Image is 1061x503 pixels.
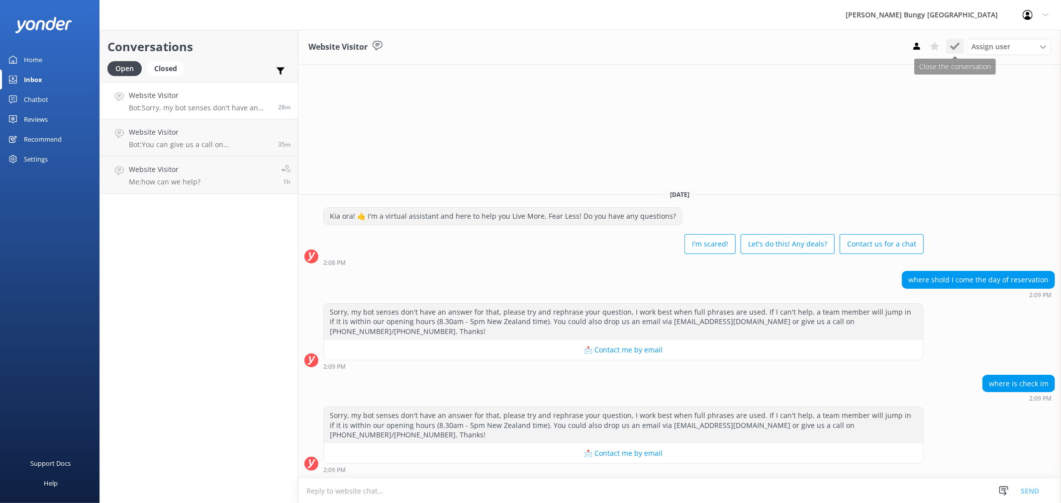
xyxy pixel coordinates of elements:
div: Aug 25 2025 02:09pm (UTC +12:00) Pacific/Auckland [982,395,1055,402]
div: Support Docs [31,453,71,473]
img: yonder-white-logo.png [15,17,72,33]
strong: 2:09 PM [1029,292,1052,298]
a: Website VisitorBot:Sorry, my bot senses don't have an answer for that, please try and rephrase yo... [100,82,298,119]
h2: Conversations [107,37,290,56]
div: Sorry, my bot senses don't have an answer for that, please try and rephrase your question, I work... [324,407,923,443]
div: where shold I come the day of reservation [902,271,1055,288]
span: Assign user [971,41,1010,52]
span: Aug 25 2025 02:09pm (UTC +12:00) Pacific/Auckland [278,103,290,111]
a: Open [107,63,147,74]
div: Sorry, my bot senses don't have an answer for that, please try and rephrase your question, I work... [324,304,923,340]
button: I'm scared! [684,234,736,254]
div: Help [44,473,58,493]
button: 📩 Contact me by email [324,340,923,360]
div: Chatbot [24,89,48,109]
button: Contact us for a chat [840,234,924,254]
div: Aug 25 2025 02:09pm (UTC +12:00) Pacific/Auckland [323,466,924,473]
div: Open [107,61,142,76]
button: Let's do this! Any deals? [741,234,835,254]
strong: 2:09 PM [1029,396,1052,402]
h4: Website Visitor [129,164,200,175]
div: Home [24,50,42,70]
div: where is check im [983,375,1055,392]
div: Aug 25 2025 02:08pm (UTC +12:00) Pacific/Auckland [323,259,924,266]
div: Closed [147,61,185,76]
a: Website VisitorBot:You can give us a call on [PHONE_NUMBER] or [PHONE_NUMBER] to chat with a crew... [100,119,298,157]
h4: Website Visitor [129,127,271,138]
div: Settings [24,149,48,169]
strong: 2:09 PM [323,364,346,370]
div: Kia ora! 🤙 I'm a virtual assistant and here to help you Live More, Fear Less! Do you have any que... [324,208,682,225]
h3: Website Visitor [308,41,368,54]
div: Aug 25 2025 02:09pm (UTC +12:00) Pacific/Auckland [902,291,1055,298]
a: Website VisitorMe:how can we help?1h [100,157,298,194]
span: Aug 25 2025 02:02pm (UTC +12:00) Pacific/Auckland [278,140,290,149]
span: [DATE] [664,190,695,199]
div: Assign User [966,39,1051,55]
strong: 2:09 PM [323,467,346,473]
strong: 2:08 PM [323,260,346,266]
p: Bot: You can give us a call on [PHONE_NUMBER] or [PHONE_NUMBER] to chat with a crew member. Our o... [129,140,271,149]
h4: Website Visitor [129,90,271,101]
button: 📩 Contact me by email [324,443,923,463]
div: Aug 25 2025 02:09pm (UTC +12:00) Pacific/Auckland [323,363,924,370]
p: Me: how can we help? [129,177,200,186]
a: Closed [147,63,190,74]
span: Aug 25 2025 12:45pm (UTC +12:00) Pacific/Auckland [283,177,290,186]
p: Bot: Sorry, my bot senses don't have an answer for that, please try and rephrase your question, I... [129,103,271,112]
div: Inbox [24,70,42,89]
div: Recommend [24,129,62,149]
div: Reviews [24,109,48,129]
